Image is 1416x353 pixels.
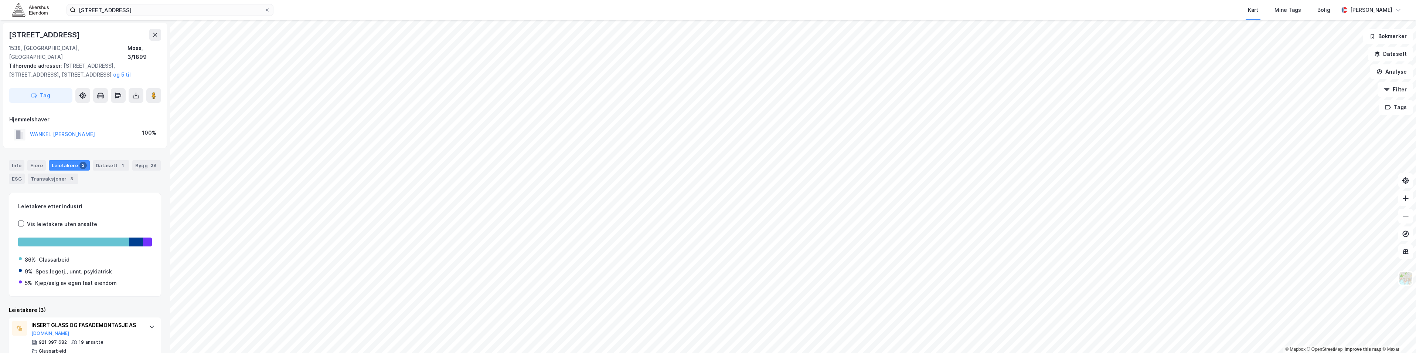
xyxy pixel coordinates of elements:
div: [STREET_ADDRESS], [STREET_ADDRESS], [STREET_ADDRESS] [9,61,155,79]
div: 5% [25,279,32,288]
div: 921 397 682 [39,339,67,345]
span: Tilhørende adresser: [9,63,64,69]
div: Leietakere [49,160,90,171]
div: Leietakere etter industri [18,202,152,211]
button: Tags [1379,100,1413,115]
div: Info [9,160,24,171]
div: ESG [9,174,25,184]
iframe: Chat Widget [1379,317,1416,353]
button: Tag [9,88,72,103]
div: 29 [149,162,158,169]
div: Leietakere (3) [9,306,161,315]
div: 19 ansatte [79,339,103,345]
div: Hjemmelshaver [9,115,161,124]
div: Vis leietakere uten ansatte [27,220,97,229]
div: [STREET_ADDRESS] [9,29,81,41]
img: Z [1399,271,1413,285]
div: Mine Tags [1274,6,1301,14]
button: Bokmerker [1363,29,1413,44]
div: Bolig [1317,6,1330,14]
div: 9% [25,267,33,276]
button: Datasett [1368,47,1413,61]
div: 3 [79,162,87,169]
div: 3 [68,175,75,182]
div: Bygg [132,160,161,171]
button: Analyse [1370,64,1413,79]
div: [PERSON_NAME] [1350,6,1392,14]
div: Moss, 3/1899 [127,44,161,61]
a: Mapbox [1285,347,1306,352]
input: Søk på adresse, matrikkel, gårdeiere, leietakere eller personer [76,4,264,16]
div: 100% [142,128,156,137]
div: Spes.legetj., unnt. psykiatrisk [35,267,112,276]
div: Glassarbeid [39,255,69,264]
div: 1 [119,162,126,169]
button: Filter [1378,82,1413,97]
a: Improve this map [1345,347,1381,352]
div: Eiere [27,160,46,171]
button: [DOMAIN_NAME] [31,330,69,336]
img: akershus-eiendom-logo.9091f326c980b4bce74ccdd9f866810c.svg [12,3,49,16]
div: Kontrollprogram for chat [1379,317,1416,353]
div: 86% [25,255,36,264]
div: 1538, [GEOGRAPHIC_DATA], [GEOGRAPHIC_DATA] [9,44,127,61]
div: Kjøp/salg av egen fast eiendom [35,279,117,288]
div: Kart [1248,6,1258,14]
div: INSERT GLASS OG FASADEMONTASJE AS [31,321,142,330]
div: Transaksjoner [28,174,78,184]
a: OpenStreetMap [1307,347,1343,352]
div: Datasett [93,160,129,171]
